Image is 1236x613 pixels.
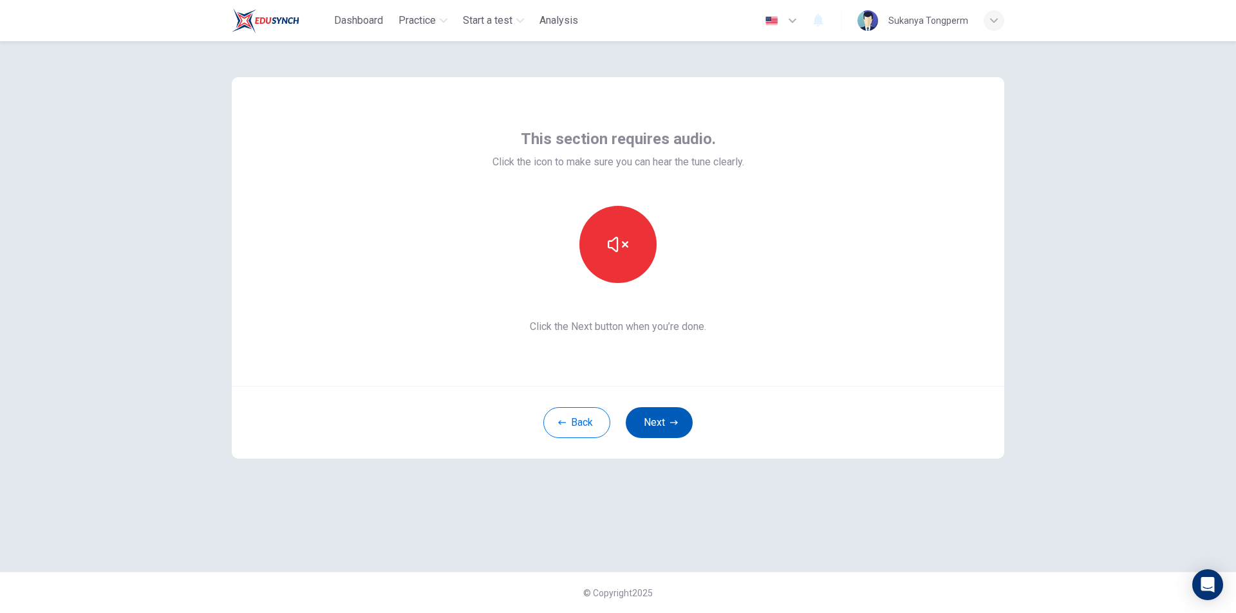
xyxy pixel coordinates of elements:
[458,9,529,32] button: Start a test
[857,10,878,31] img: Profile picture
[534,9,583,32] button: Analysis
[232,8,329,33] a: Train Test logo
[539,13,578,28] span: Analysis
[763,16,780,26] img: en
[888,13,968,28] div: Sukanya Tongperm
[626,407,693,438] button: Next
[232,8,299,33] img: Train Test logo
[329,9,388,32] button: Dashboard
[463,13,512,28] span: Start a test
[398,13,436,28] span: Practice
[543,407,610,438] button: Back
[492,154,744,170] span: Click the icon to make sure you can hear the tune clearly.
[1192,569,1223,600] div: Open Intercom Messenger
[583,588,653,598] span: © Copyright 2025
[521,129,716,149] span: This section requires audio.
[492,319,744,334] span: Click the Next button when you’re done.
[334,13,383,28] span: Dashboard
[393,9,453,32] button: Practice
